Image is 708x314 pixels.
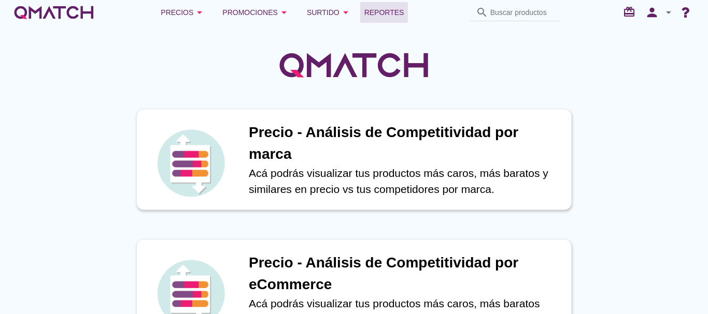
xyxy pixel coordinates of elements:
a: Reportes [360,2,408,23]
p: Acá podrás visualizar tus productos más caros, más baratos y similares en precio vs tus competido... [249,165,561,198]
a: white-qmatch-logo [12,2,95,23]
i: person [642,5,662,20]
button: Precios [152,2,214,23]
i: arrow_drop_down [662,6,675,19]
span: Reportes [364,6,404,19]
h1: Precio - Análisis de Competitividad por eCommerce [249,252,561,295]
i: arrow_drop_down [339,6,352,19]
i: search [476,6,488,19]
div: Promociones [222,6,290,19]
h1: Precio - Análisis de Competitividad por marca [249,122,561,165]
input: Buscar productos [490,4,554,21]
button: Promociones [214,2,299,23]
i: redeem [623,6,640,18]
i: arrow_drop_down [278,6,290,19]
div: Surtido [307,6,352,19]
button: Surtido [299,2,360,23]
div: Precios [161,6,206,19]
img: icon [154,127,227,199]
i: arrow_drop_down [193,6,206,19]
img: QMatchLogo [276,39,432,91]
a: iconPrecio - Análisis de Competitividad por marcaAcá podrás visualizar tus productos más caros, m... [122,109,586,210]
